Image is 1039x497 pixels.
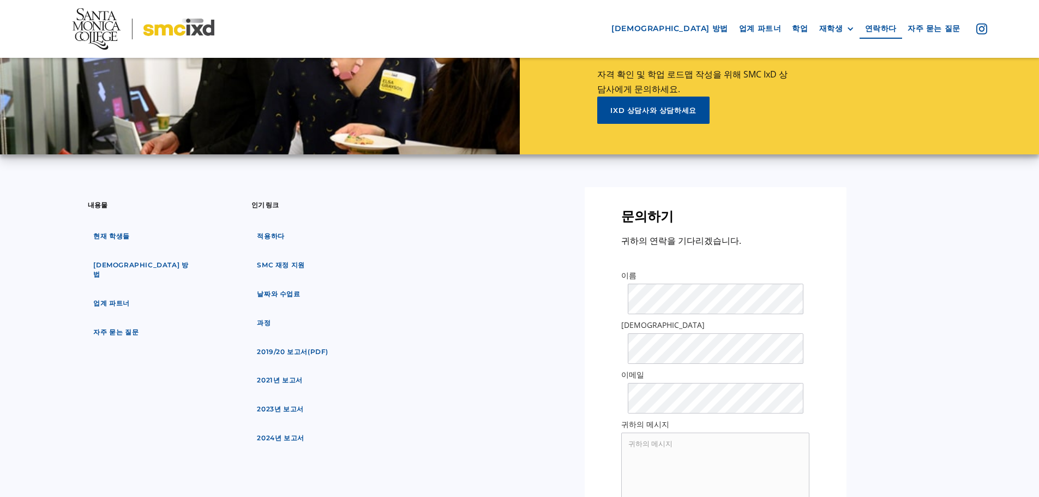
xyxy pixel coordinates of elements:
[88,322,144,343] a: 자주 묻는 질문
[908,23,960,33] font: 자주 묻는 질문
[792,23,808,33] font: 학업
[251,226,290,247] a: 적용하다
[902,19,966,39] a: 자주 묻는 질문
[251,342,334,362] a: 2019/20 보고서(pdf)
[251,370,308,391] a: 2021년 보고서
[597,68,788,95] font: 자격 확인 및 학업 로드맵 작성을 위해 SMC IxD 상담사에게 문의하세요.
[606,19,734,39] a: [DEMOGRAPHIC_DATA] 방법
[257,261,304,269] font: SMC 재정 지원
[819,24,854,33] div: 재학생
[257,405,303,413] font: 2023년 보고서
[621,369,644,380] font: 이메일
[860,19,902,39] a: 연락하다
[257,434,304,442] font: 2024년 보고서
[73,8,214,50] img: 산타모니카 칼리지 - SMC IxD 로고
[734,19,787,39] a: 업계 파트너
[257,348,328,356] font: 2019/20 보고서(pdf)
[251,284,305,304] a: 날짜와 수업료
[611,23,728,33] font: [DEMOGRAPHIC_DATA] 방법
[621,419,669,429] font: 귀하의 메시지
[257,232,284,240] font: 적용하다
[621,270,636,280] font: 이름
[251,428,309,448] a: 2024년 보고서
[93,299,130,307] font: 업계 파트너
[93,328,139,336] font: 자주 묻는 질문
[739,23,782,33] font: 업계 파트너
[621,208,674,225] font: 문의하기
[257,319,271,327] font: 과정
[819,23,843,33] font: 재학생
[88,255,197,285] a: [DEMOGRAPHIC_DATA] 방법
[88,226,135,247] a: 현재 학생들
[257,290,300,298] font: 날짜와 수업료
[93,261,188,278] font: [DEMOGRAPHIC_DATA] 방법
[251,255,310,276] a: SMC 재정 지원
[786,19,813,39] a: 학업
[257,376,302,384] font: 2021년 보고서
[976,23,987,34] img: 아이콘 - 인스타그램
[251,399,309,420] a: 2023년 보고서
[93,232,130,240] font: 현재 학생들
[621,320,705,330] font: [DEMOGRAPHIC_DATA]
[621,235,741,247] font: 귀하의 연락을 기다리겠습니다.
[610,106,696,115] font: ixd 상담사와 상담하세요
[88,201,107,209] font: 내용물
[251,313,276,333] a: 과정
[865,23,897,33] font: 연락하다
[88,294,135,314] a: 업계 파트너
[597,97,709,124] a: ixd 상담사와 상담하세요
[251,201,279,209] font: 인기 링크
